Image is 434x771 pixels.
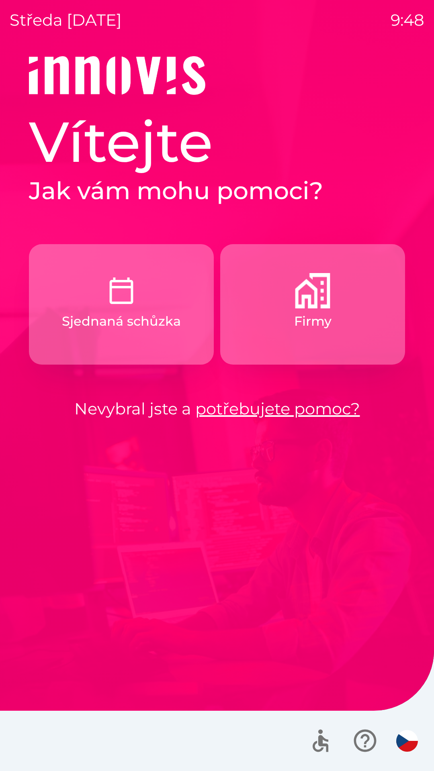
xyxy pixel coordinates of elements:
h2: Jak vám mohu pomoci? [29,176,405,206]
img: 9a63d080-8abe-4a1b-b674-f4d7141fb94c.png [295,273,330,308]
img: Logo [29,56,405,95]
h1: Vítejte [29,108,405,176]
p: Sjednaná schůzka [62,312,181,331]
button: Firmy [220,244,405,365]
a: potřebujete pomoc? [195,399,360,418]
img: c9327dbc-1a48-4f3f-9883-117394bbe9e6.png [104,273,139,308]
p: Firmy [294,312,332,331]
p: Nevybral jste a [29,397,405,421]
p: 9:48 [391,8,424,32]
p: středa [DATE] [10,8,122,32]
img: cs flag [396,730,418,752]
button: Sjednaná schůzka [29,244,214,365]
